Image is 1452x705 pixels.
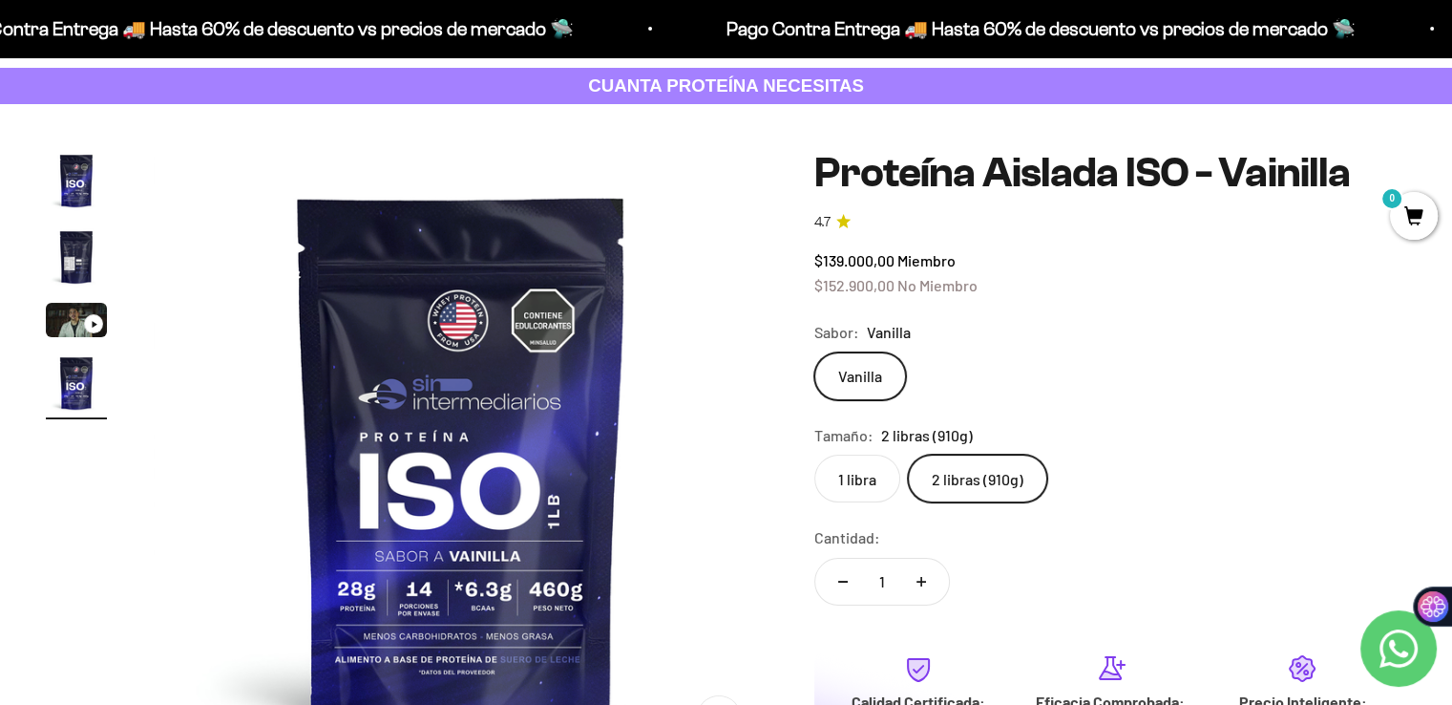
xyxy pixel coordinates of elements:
[897,276,978,294] span: No Miembro
[46,226,107,293] button: Ir al artículo 2
[897,251,956,269] span: Miembro
[814,150,1406,196] h1: Proteína Aislada ISO - Vainilla
[46,352,107,419] button: Ir al artículo 4
[46,352,107,414] img: Proteína Aislada ISO - Vainilla
[23,224,395,275] div: La confirmación de la pureza de los ingredientes.
[23,147,395,181] div: Más detalles sobre la fecha exacta de entrega.
[312,285,393,317] span: Enviar
[23,91,395,142] div: Un aval de expertos o estudios clínicos en la página.
[588,75,864,96] strong: CUANTA PROTEÍNA NECESITAS
[814,525,880,550] label: Cantidad:
[23,185,395,219] div: Un mensaje de garantía de satisfacción visible.
[46,150,107,211] img: Proteína Aislada ISO - Vainilla
[814,212,1406,233] a: 4.74.7 de 5.0 estrellas
[814,423,873,448] legend: Tamaño:
[881,423,973,448] span: 2 libras (910g)
[814,251,894,269] span: $139.000,00
[1380,187,1403,210] mark: 0
[310,285,395,317] button: Enviar
[814,320,859,345] legend: Sabor:
[1390,207,1438,228] a: 0
[23,31,395,75] p: ¿Qué te daría la seguridad final para añadir este producto a tu carrito?
[867,320,911,345] span: Vanilla
[46,150,107,217] button: Ir al artículo 1
[894,559,949,605] button: Aumentar cantidad
[46,226,107,288] img: Proteína Aislada ISO - Vainilla
[814,276,894,294] span: $152.900,00
[46,303,107,343] button: Ir al artículo 3
[814,212,831,233] span: 4.7
[708,13,1337,44] p: Pago Contra Entrega 🚚 Hasta 60% de descuento vs precios de mercado 🛸
[815,559,871,605] button: Reducir cantidad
